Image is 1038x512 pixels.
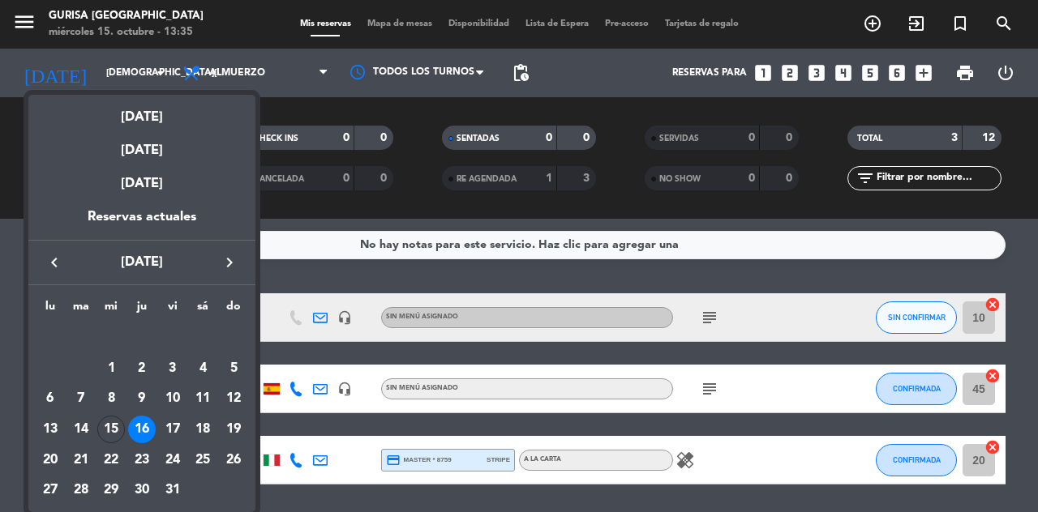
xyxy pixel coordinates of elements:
[97,416,125,443] div: 15
[35,297,66,322] th: lunes
[220,446,247,474] div: 26
[188,353,219,384] td: 4 de octubre de 2025
[97,446,125,474] div: 22
[35,322,249,353] td: OCT.
[218,383,249,414] td: 12 de octubre de 2025
[189,385,217,412] div: 11
[97,476,125,504] div: 29
[127,445,157,476] td: 23 de octubre de 2025
[45,253,64,272] i: keyboard_arrow_left
[96,383,127,414] td: 8 de octubre de 2025
[35,445,66,476] td: 20 de octubre de 2025
[35,475,66,506] td: 27 de octubre de 2025
[127,353,157,384] td: 2 de octubre de 2025
[220,385,247,412] div: 12
[66,414,97,445] td: 14 de octubre de 2025
[220,355,247,382] div: 5
[67,416,95,443] div: 14
[66,383,97,414] td: 7 de octubre de 2025
[157,353,188,384] td: 3 de octubre de 2025
[128,385,156,412] div: 9
[96,414,127,445] td: 15 de octubre de 2025
[159,416,187,443] div: 17
[127,414,157,445] td: 16 de octubre de 2025
[40,252,69,273] button: keyboard_arrow_left
[218,414,249,445] td: 19 de octubre de 2025
[159,385,187,412] div: 10
[35,414,66,445] td: 13 de octubre de 2025
[159,476,187,504] div: 31
[66,297,97,322] th: martes
[127,297,157,322] th: jueves
[96,353,127,384] td: 1 de octubre de 2025
[189,355,217,382] div: 4
[188,383,219,414] td: 11 de octubre de 2025
[97,355,125,382] div: 1
[127,475,157,506] td: 30 de octubre de 2025
[28,161,255,207] div: [DATE]
[157,414,188,445] td: 17 de octubre de 2025
[28,128,255,161] div: [DATE]
[67,385,95,412] div: 7
[96,475,127,506] td: 29 de octubre de 2025
[189,446,217,474] div: 25
[36,446,64,474] div: 20
[188,414,219,445] td: 18 de octubre de 2025
[220,416,247,443] div: 19
[127,383,157,414] td: 9 de octubre de 2025
[66,475,97,506] td: 28 de octubre de 2025
[35,383,66,414] td: 6 de octubre de 2025
[220,253,239,272] i: keyboard_arrow_right
[218,445,249,476] td: 26 de octubre de 2025
[96,445,127,476] td: 22 de octubre de 2025
[157,475,188,506] td: 31 de octubre de 2025
[188,445,219,476] td: 25 de octubre de 2025
[28,207,255,240] div: Reservas actuales
[157,445,188,476] td: 24 de octubre de 2025
[36,476,64,504] div: 27
[96,297,127,322] th: miércoles
[218,297,249,322] th: domingo
[189,416,217,443] div: 18
[128,476,156,504] div: 30
[128,355,156,382] div: 2
[28,95,255,128] div: [DATE]
[159,446,187,474] div: 24
[215,252,244,273] button: keyboard_arrow_right
[69,252,215,273] span: [DATE]
[128,446,156,474] div: 23
[128,416,156,443] div: 16
[157,297,188,322] th: viernes
[157,383,188,414] td: 10 de octubre de 2025
[36,385,64,412] div: 6
[67,476,95,504] div: 28
[67,446,95,474] div: 21
[218,353,249,384] td: 5 de octubre de 2025
[188,297,219,322] th: sábado
[66,445,97,476] td: 21 de octubre de 2025
[159,355,187,382] div: 3
[97,385,125,412] div: 8
[36,416,64,443] div: 13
